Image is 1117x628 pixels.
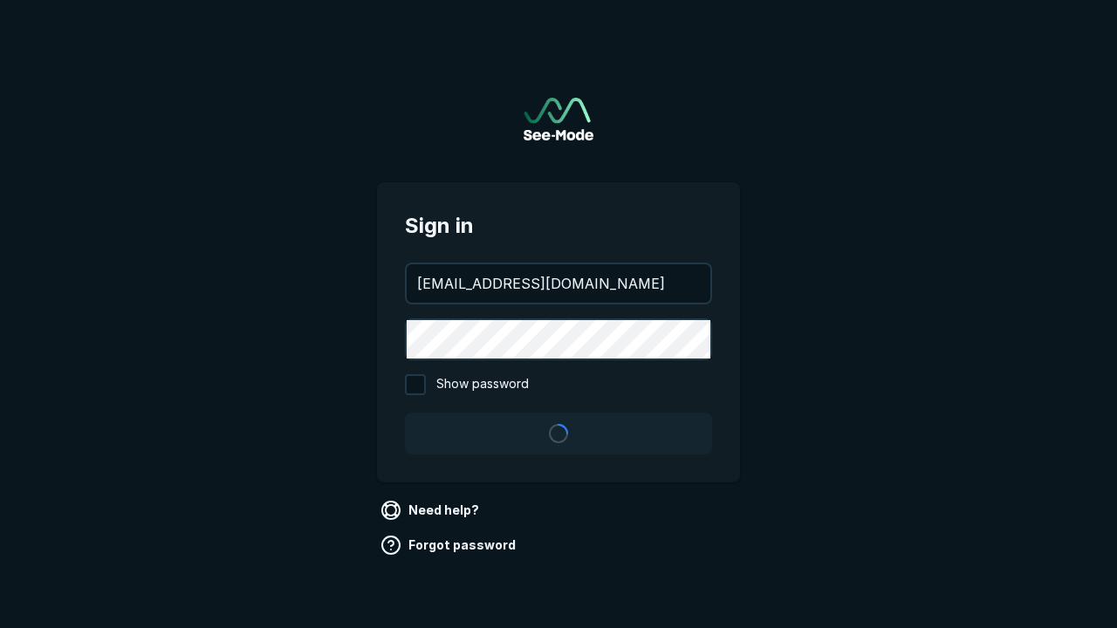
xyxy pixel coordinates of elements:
a: Need help? [377,496,486,524]
a: Go to sign in [524,98,593,140]
input: your@email.com [407,264,710,303]
span: Show password [436,374,529,395]
a: Forgot password [377,531,523,559]
span: Sign in [405,210,712,242]
img: See-Mode Logo [524,98,593,140]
